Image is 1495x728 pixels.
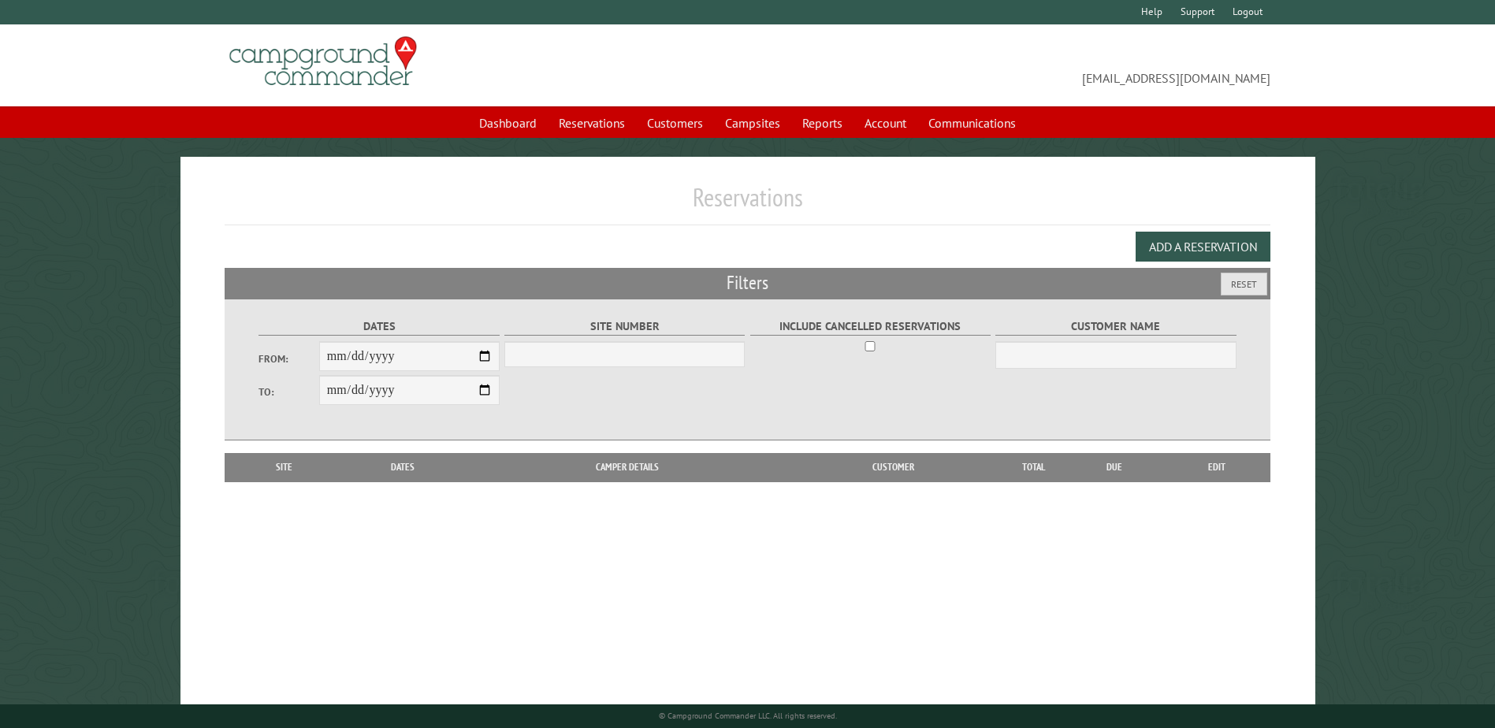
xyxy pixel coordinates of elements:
[748,43,1270,87] span: [EMAIL_ADDRESS][DOMAIN_NAME]
[258,351,318,366] label: From:
[232,453,335,481] th: Site
[784,453,1002,481] th: Customer
[1164,453,1270,481] th: Edit
[470,453,784,481] th: Camper Details
[470,108,546,138] a: Dashboard
[225,182,1270,225] h1: Reservations
[1002,453,1065,481] th: Total
[1136,232,1270,262] button: Add a Reservation
[919,108,1025,138] a: Communications
[638,108,712,138] a: Customers
[225,31,422,92] img: Campground Commander
[258,318,499,336] label: Dates
[258,384,318,399] label: To:
[225,268,1270,298] h2: Filters
[549,108,634,138] a: Reservations
[504,318,745,336] label: Site Number
[336,453,470,481] th: Dates
[716,108,790,138] a: Campsites
[995,318,1236,336] label: Customer Name
[1221,273,1267,295] button: Reset
[659,711,837,721] small: © Campground Commander LLC. All rights reserved.
[1065,453,1164,481] th: Due
[793,108,852,138] a: Reports
[855,108,916,138] a: Account
[750,318,991,336] label: Include Cancelled Reservations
